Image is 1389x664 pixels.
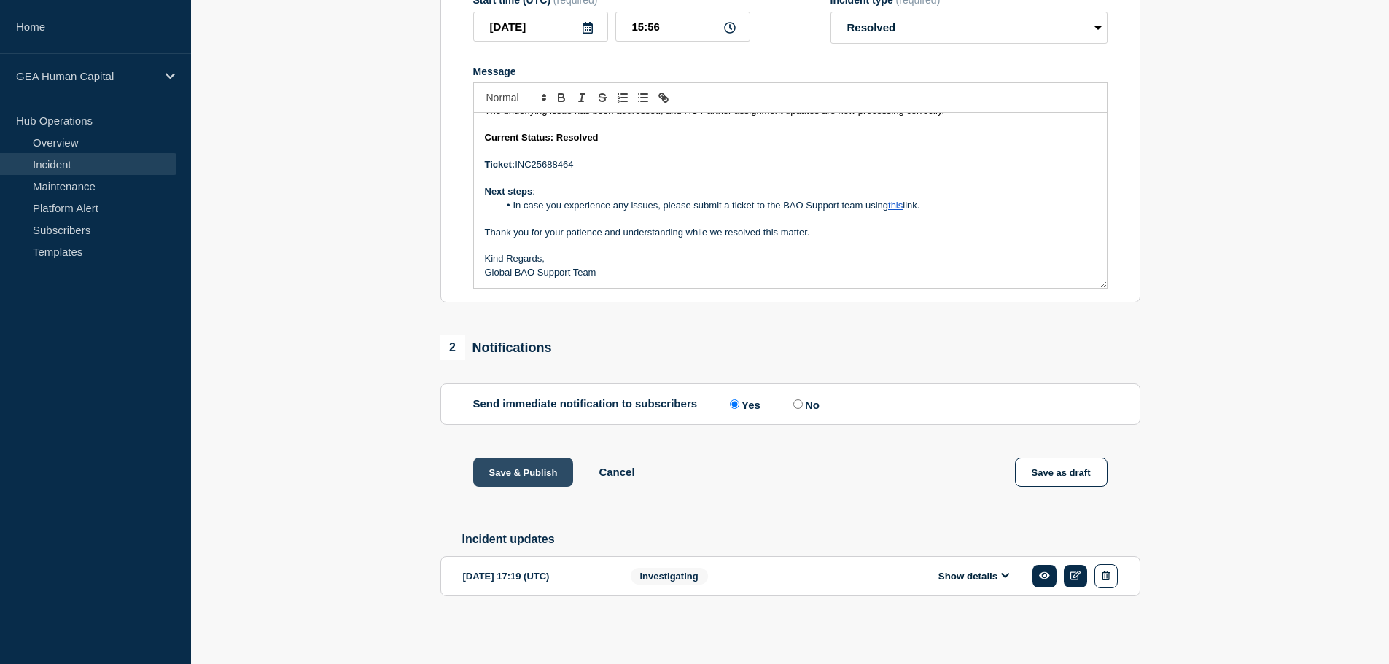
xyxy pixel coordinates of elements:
[499,199,1096,212] li: In case you experience any issues, please submit a ticket to the BAO Support team using link.
[462,533,1140,546] h2: Incident updates
[473,458,574,487] button: Save & Publish
[440,335,465,360] span: 2
[726,397,760,411] label: Yes
[653,89,674,106] button: Toggle link
[551,89,572,106] button: Toggle bold text
[631,568,708,585] span: Investigating
[485,186,533,197] strong: Next steps
[440,335,552,360] div: Notifications
[473,397,698,411] p: Send immediate notification to subscribers
[485,159,515,170] strong: Ticket:
[480,89,551,106] span: Font size
[599,466,634,478] button: Cancel
[485,266,1096,279] p: Global BAO Support Team
[485,185,1096,198] p: :
[572,89,592,106] button: Toggle italic text
[730,399,739,409] input: Yes
[463,564,609,588] div: [DATE] 17:19 (UTC)
[612,89,633,106] button: Toggle ordered list
[592,89,612,106] button: Toggle strikethrough text
[615,12,750,42] input: HH:MM
[1015,458,1108,487] button: Save as draft
[793,399,803,409] input: No
[474,113,1107,288] div: Message
[485,132,554,143] strong: Current Status:
[485,226,1096,239] p: Thank you for your patience and understanding while we resolved this matter.
[830,12,1108,44] select: Incident type
[888,200,903,211] a: this
[790,397,820,411] label: No
[473,66,1108,77] div: Message
[16,70,156,82] p: GEA Human Capital
[934,570,1014,582] button: Show details
[473,397,1108,411] div: Send immediate notification to subscribers
[556,132,599,143] strong: Resolved
[485,158,1096,171] p: INC25688464
[633,89,653,106] button: Toggle bulleted list
[473,12,608,42] input: YYYY-MM-DD
[485,252,1096,265] p: Kind Regards,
